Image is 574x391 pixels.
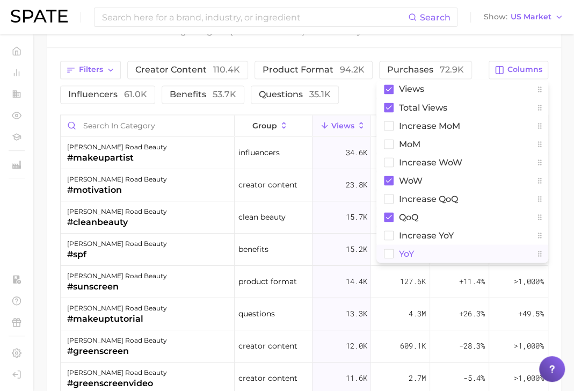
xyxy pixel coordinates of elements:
[79,65,103,74] span: Filters
[61,136,548,169] button: [PERSON_NAME] road beauty#makeupartistinfluencers34.6k5.2m-3.6%+182.4%
[309,89,331,99] span: 35.1k
[399,230,454,240] span: increase YoY
[313,115,372,136] button: Views
[514,340,544,350] span: >1,000%
[399,249,414,258] span: YoY
[213,64,240,75] span: 110.4k
[238,146,280,158] span: influencers
[399,84,424,93] span: Views
[345,178,367,191] span: 23.8k
[67,237,167,250] div: [PERSON_NAME] road beauty
[345,371,367,384] span: 11.6k
[399,194,458,203] span: increase QoQ
[399,121,460,130] span: increase MoM
[67,301,167,314] div: [PERSON_NAME] road beauty
[67,269,167,282] div: [PERSON_NAME] road beauty
[409,371,426,384] span: 2.7m
[345,242,367,255] span: 15.2k
[60,61,121,79] button: Filters
[124,89,147,99] span: 61.0k
[399,157,462,166] span: Increase WoW
[459,339,485,352] span: -28.3%
[399,212,418,221] span: QoQ
[507,65,542,74] span: Columns
[463,371,485,384] span: -5.4%
[61,330,548,362] button: [PERSON_NAME] road beauty#greenscreencreator content12.0k609.1k-28.3%>1,000%
[67,334,167,346] div: [PERSON_NAME] road beauty
[61,201,548,233] button: [PERSON_NAME] road beauty#cleanbeautyclean beauty15.7k7.3m+17.6%+173.3%
[345,146,367,158] span: 34.6k
[238,371,297,384] span: creator content
[68,90,147,99] span: influencers
[67,312,167,325] div: #makeuptutorial
[67,344,167,357] div: #greenscreen
[61,169,548,201] button: [PERSON_NAME] road beauty#motivationcreator content23.8k818.9k+116.3%>1,000%
[399,176,423,185] span: WoW
[67,248,167,260] div: #spf
[376,80,548,263] div: Columns
[459,307,485,320] span: +26.3%
[67,215,167,228] div: #cleanbeauty
[387,66,464,74] span: purchases
[238,274,297,287] span: product format
[67,183,167,196] div: #motivation
[61,298,548,330] button: [PERSON_NAME] road beauty#makeuptutorialquestions13.3k4.3m+26.3%+49.5%
[9,366,25,382] a: Log out. Currently logged in with e-mail leila@inspiration-creation.com.
[371,115,430,136] button: Total Views
[399,139,420,148] span: MoM
[511,14,551,20] span: US Market
[345,210,367,223] span: 15.7k
[238,178,297,191] span: creator content
[331,121,354,129] span: Views
[235,115,313,136] button: group
[345,339,367,352] span: 12.0k
[440,64,464,75] span: 72.9k
[459,274,485,287] span: +11.4%
[481,10,566,24] button: ShowUS Market
[345,274,367,287] span: 14.4k
[238,242,268,255] span: benefits
[61,115,234,135] input: Search in category
[11,10,68,23] img: SPATE
[409,307,426,320] span: 4.3m
[238,210,286,223] span: clean beauty
[238,307,275,320] span: questions
[101,8,408,26] input: Search here for a brand, industry, or ingredient
[67,366,167,379] div: [PERSON_NAME] road beauty
[238,339,297,352] span: creator content
[514,372,544,382] span: >1,000%
[259,90,331,99] span: questions
[170,90,236,99] span: benefits
[345,307,367,320] span: 13.3k
[67,140,167,153] div: [PERSON_NAME] road beauty
[61,265,548,298] button: [PERSON_NAME] road beauty#sunscreenproduct format14.4k127.6k+11.4%>1,000%
[67,172,167,185] div: [PERSON_NAME] road beauty
[400,274,426,287] span: 127.6k
[489,61,548,79] button: Columns
[399,103,447,112] span: Total Views
[420,12,451,23] span: Search
[135,66,240,74] span: creator content
[67,280,167,293] div: #sunscreen
[518,307,544,320] span: +49.5%
[61,233,548,265] button: [PERSON_NAME] road beauty#spfbenefits15.2k264.6k+19.1%>1,000%
[67,205,167,218] div: [PERSON_NAME] road beauty
[67,376,167,389] div: #greenscreenvideo
[263,66,365,74] span: product format
[213,89,236,99] span: 53.7k
[340,64,365,75] span: 94.2k
[514,276,544,286] span: >1,000%
[252,121,277,129] span: group
[484,14,507,20] span: Show
[67,151,167,164] div: #makeupartist
[400,339,426,352] span: 609.1k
